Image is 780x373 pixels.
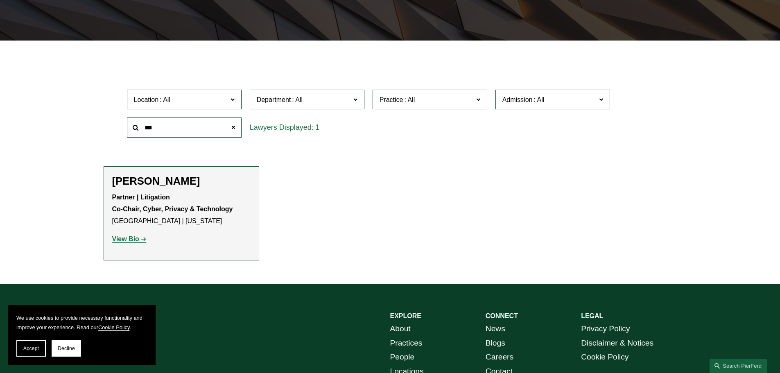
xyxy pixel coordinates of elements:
a: People [390,350,415,364]
strong: CONNECT [486,312,518,319]
a: News [486,322,505,336]
strong: EXPLORE [390,312,421,319]
section: Cookie banner [8,305,156,365]
a: Careers [486,350,513,364]
span: Accept [23,346,39,351]
p: [GEOGRAPHIC_DATA] | [US_STATE] [112,192,251,227]
a: Search this site [710,359,767,373]
span: Practice [380,96,403,103]
span: 1 [315,123,319,131]
a: Practices [390,336,423,350]
button: Accept [16,340,46,357]
span: Location [134,96,159,103]
span: Decline [58,346,75,351]
a: About [390,322,411,336]
a: Cookie Policy [98,324,130,330]
strong: LEGAL [581,312,603,319]
a: Disclaimer & Notices [581,336,653,350]
strong: View Bio [112,235,139,242]
a: Cookie Policy [581,350,629,364]
a: Privacy Policy [581,322,630,336]
h2: [PERSON_NAME] [112,175,251,188]
a: View Bio [112,235,147,242]
p: We use cookies to provide necessary functionality and improve your experience. Read our . [16,313,147,332]
strong: Partner | Litigation Co-Chair, Cyber, Privacy & Technology [112,194,233,212]
span: Department [257,96,291,103]
a: Blogs [486,336,505,350]
button: Decline [52,340,81,357]
span: Admission [502,96,533,103]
